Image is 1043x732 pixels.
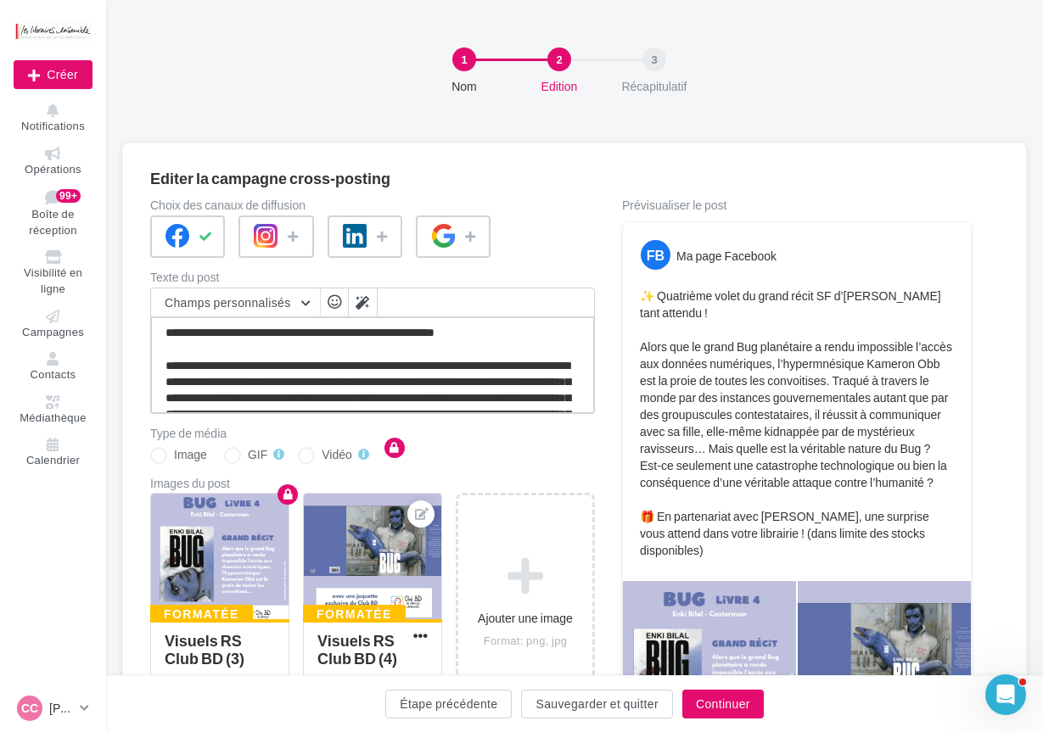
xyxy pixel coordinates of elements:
[547,47,571,71] div: 2
[410,78,519,95] div: Nom
[165,631,244,668] div: Visuels RS Club BD (3)
[21,119,85,132] span: Notifications
[150,605,253,623] div: Formatée
[26,453,80,467] span: Calendrier
[14,434,93,471] a: Calendrier
[505,78,614,95] div: Edition
[14,247,93,299] a: Visibilité en ligne
[25,162,81,176] span: Opérations
[317,631,397,668] div: Visuels RS Club BD (4)
[641,240,670,270] div: FB
[14,306,93,343] a: Campagnes
[14,392,93,428] a: Médiathèque
[521,690,672,718] button: Sauvegarder et quitter
[640,288,954,559] p: ✨ Quatrième volet du grand récit SF d’[PERSON_NAME] tant attendu ! Alors que le grand Bug planéta...
[600,78,709,95] div: Récapitulatif
[14,143,93,180] a: Opérations
[29,208,76,237] span: Boîte de réception
[14,60,93,89] div: Nouvelle campagne
[385,690,512,718] button: Étape précédente
[24,266,82,296] span: Visibilité en ligne
[56,189,81,203] div: 99+
[14,349,93,385] a: Contacts
[985,674,1026,715] iframe: Intercom live chat
[14,186,93,240] a: Boîte de réception99+
[21,700,38,717] span: CC
[14,100,93,137] button: Notifications
[151,288,320,317] button: Champs personnalisés
[150,271,595,283] label: Texte du post
[682,690,764,718] button: Continuer
[622,199,972,211] div: Prévisualiser le post
[165,295,291,310] span: Champs personnalisés
[150,170,390,186] div: Editer la campagne cross-posting
[31,367,76,381] span: Contacts
[49,700,73,717] p: [PERSON_NAME]
[150,478,595,489] div: Images du post
[150,427,595,439] label: Type de média
[14,60,93,89] button: Créer
[14,692,93,724] a: CC [PERSON_NAME]
[150,199,595,211] label: Choix des canaux de diffusion
[642,47,666,71] div: 3
[22,325,84,338] span: Campagnes
[20,411,87,424] span: Médiathèque
[452,47,476,71] div: 1
[676,248,777,265] div: Ma page Facebook
[303,605,406,623] div: Formatée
